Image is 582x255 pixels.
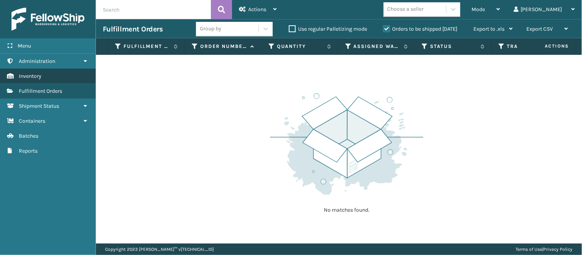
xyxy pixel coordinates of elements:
span: Fulfillment Orders [19,88,62,94]
span: Inventory [19,73,41,79]
div: | [516,243,573,255]
span: Reports [19,148,38,154]
label: Tracking Number [507,43,554,50]
img: logo [12,8,84,31]
span: Mode [472,6,485,13]
span: Actions [248,6,266,13]
label: Fulfillment Order Id [124,43,170,50]
div: Choose a seller [387,5,424,13]
label: Orders to be shipped [DATE] [383,26,458,32]
label: Order Number [200,43,247,50]
span: Shipment Status [19,103,59,109]
label: Quantity [277,43,323,50]
label: Status [430,43,477,50]
span: Containers [19,118,45,124]
span: Export to .xls [474,26,505,32]
span: Menu [18,43,31,49]
span: Actions [521,40,574,53]
label: Assigned Warehouse [354,43,400,50]
a: Terms of Use [516,247,542,252]
div: Group by [200,25,221,33]
h3: Fulfillment Orders [103,25,163,34]
span: Export CSV [527,26,553,32]
span: Batches [19,133,38,139]
span: Administration [19,58,55,64]
label: Use regular Palletizing mode [289,26,367,32]
a: Privacy Policy [544,247,573,252]
p: Copyright 2023 [PERSON_NAME]™ v [TECHNICAL_ID] [105,243,214,255]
